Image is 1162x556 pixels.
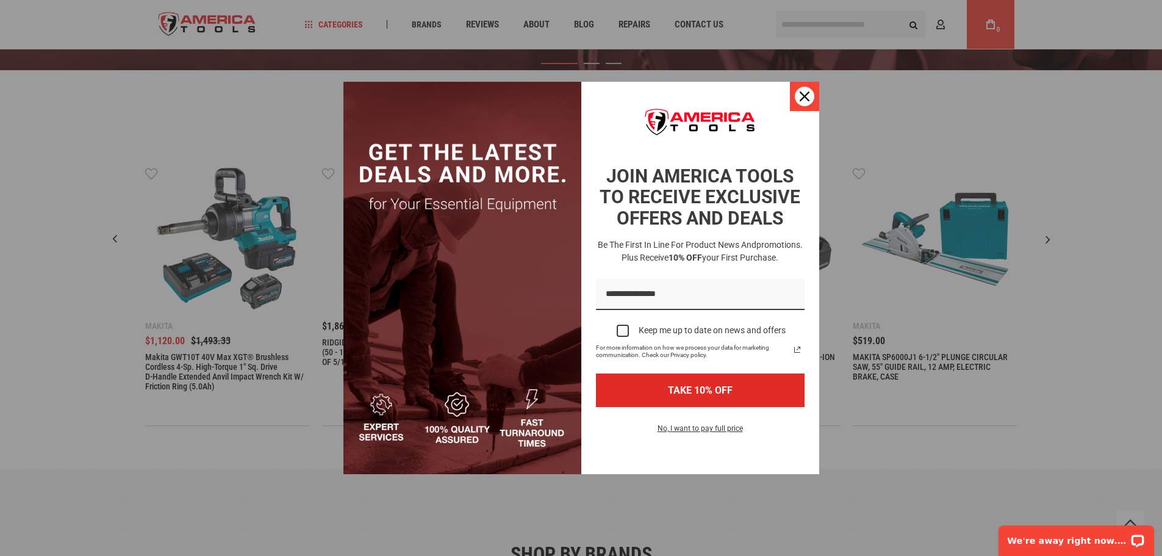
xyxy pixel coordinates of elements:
[790,82,819,111] button: Close
[596,344,790,359] span: For more information on how we process your data for marketing communication. Check our Privacy p...
[790,342,805,357] svg: link icon
[669,253,702,262] strong: 10% OFF
[790,342,805,357] a: Read our Privacy Policy
[596,374,805,407] button: TAKE 10% OFF
[800,92,809,101] svg: close icon
[991,518,1162,556] iframe: LiveChat chat widget
[639,325,786,336] div: Keep me up to date on news and offers
[600,165,800,229] strong: JOIN AMERICA TOOLS TO RECEIVE EXCLUSIVE OFFERS AND DEALS
[648,422,753,442] button: No, I want to pay full price
[596,279,805,310] input: Email field
[594,239,807,264] h3: Be the first in line for product news and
